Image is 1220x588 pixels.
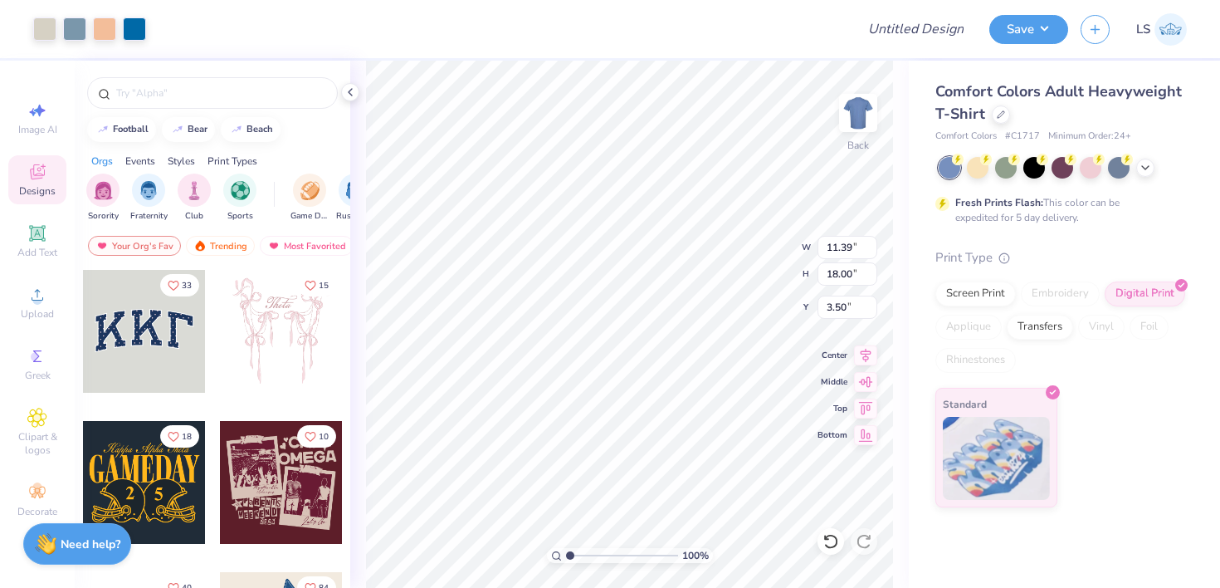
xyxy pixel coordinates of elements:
button: Like [160,425,199,448]
img: Game Day Image [300,181,320,200]
div: Embroidery [1021,282,1100,306]
img: trend_line.gif [96,125,110,135]
span: Upload [21,307,54,321]
button: filter button [178,174,211,223]
span: Image AI [18,123,57,136]
span: Fraternity [130,210,168,223]
div: Transfers [1007,315,1073,340]
span: Comfort Colors [935,130,997,144]
span: 33 [182,282,192,290]
span: Minimum Order: 24 + [1048,130,1131,144]
span: Top [817,403,847,414]
div: Rhinestones [935,348,1016,373]
input: Untitled Design [855,12,977,46]
button: filter button [86,174,120,223]
input: Try "Alpha" [115,85,327,101]
div: Events [125,154,155,169]
img: trend_line.gif [230,125,243,135]
span: 18 [182,433,192,441]
span: Add Text [17,246,57,259]
span: Clipart & logos [8,430,66,457]
span: Game Day [290,210,329,223]
span: Middle [817,376,847,388]
div: Print Types [207,154,257,169]
span: Bottom [817,429,847,441]
div: Your Org's Fav [88,236,181,256]
strong: Need help? [61,537,120,552]
button: filter button [223,174,256,223]
span: Sorority [88,210,119,223]
img: Club Image [185,181,203,200]
div: filter for Club [178,174,211,223]
img: trend_line.gif [171,125,184,135]
div: Styles [168,154,195,169]
img: most_fav.gif [267,240,281,252]
div: bear [188,125,207,134]
button: Save [989,15,1068,44]
button: beach [221,117,281,142]
button: filter button [130,174,168,223]
img: Sports Image [231,181,250,200]
span: # C1717 [1005,130,1040,144]
img: Sorority Image [94,181,113,200]
strong: Fresh Prints Flash: [955,196,1043,209]
img: trending.gif [193,240,207,252]
div: Foil [1130,315,1169,340]
div: Screen Print [935,282,1016,306]
div: football [113,125,149,134]
div: Applique [935,315,1002,340]
span: 100 % [682,548,709,563]
img: Standard [943,417,1050,500]
span: LS [1136,20,1150,39]
button: Like [297,274,336,296]
div: filter for Rush & Bid [336,174,374,223]
button: Like [297,425,336,448]
button: football [87,117,156,142]
div: filter for Game Day [290,174,329,223]
div: filter for Sports [223,174,256,223]
div: Most Favorited [260,236,354,256]
div: Vinyl [1078,315,1125,340]
a: LS [1136,13,1187,46]
img: Back [842,96,875,130]
div: filter for Fraternity [130,174,168,223]
span: Comfort Colors Adult Heavyweight T-Shirt [935,81,1182,124]
button: filter button [336,174,374,223]
span: 10 [319,433,329,441]
div: This color can be expedited for 5 day delivery. [955,195,1159,225]
div: Back [847,138,869,153]
span: Designs [19,184,56,198]
button: bear [162,117,215,142]
span: Greek [25,369,51,382]
span: Club [185,210,203,223]
img: Fraternity Image [139,181,158,200]
div: Print Type [935,248,1187,267]
img: most_fav.gif [95,240,109,252]
div: beach [246,125,273,134]
span: Rush & Bid [336,210,374,223]
div: Trending [186,236,255,256]
span: Center [817,350,847,361]
div: Digital Print [1105,282,1185,306]
span: Sports [227,210,253,223]
div: filter for Sorority [86,174,120,223]
span: Decorate [17,505,57,518]
span: 15 [319,282,329,290]
button: Like [160,274,199,296]
button: filter button [290,174,329,223]
img: Rush & Bid Image [346,181,365,200]
span: Standard [943,395,987,413]
div: Orgs [91,154,113,169]
img: Lakshmi Suresh Ambati [1154,13,1187,46]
